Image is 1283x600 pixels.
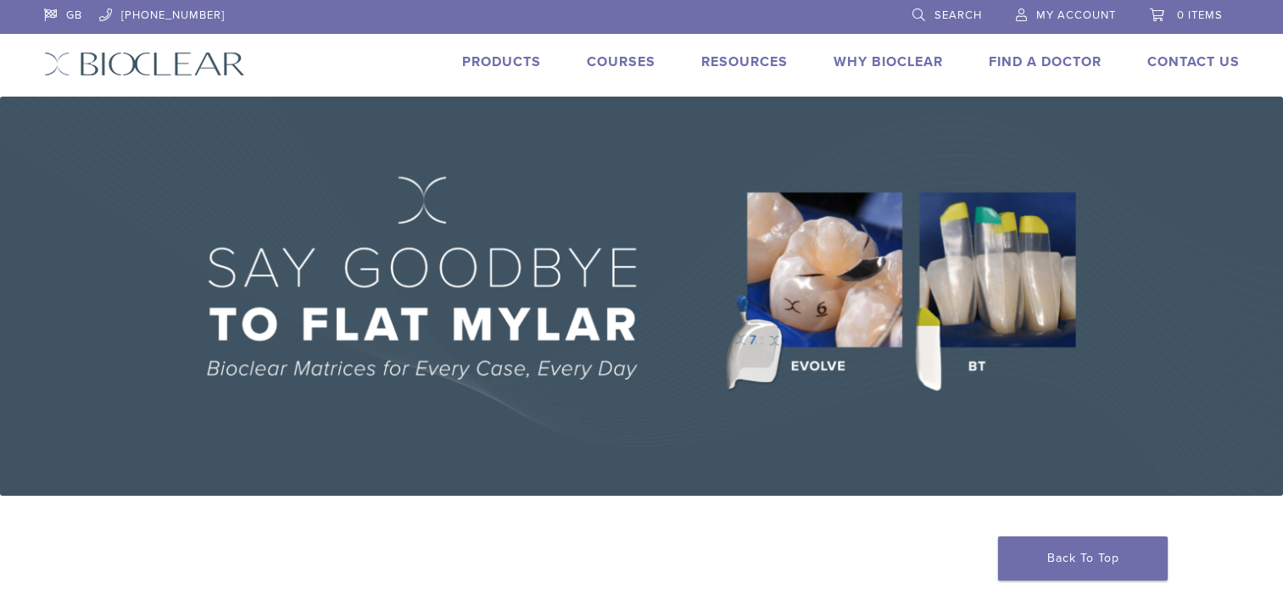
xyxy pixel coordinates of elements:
img: Bioclear [44,52,245,76]
a: Products [462,53,541,70]
span: 0 items [1177,8,1223,22]
a: Back To Top [998,536,1168,581]
a: Why Bioclear [834,53,943,70]
a: Contact Us [1147,53,1240,70]
a: Resources [701,53,788,70]
a: Find A Doctor [989,53,1102,70]
span: Search [934,8,982,22]
a: Courses [587,53,655,70]
span: My Account [1036,8,1116,22]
